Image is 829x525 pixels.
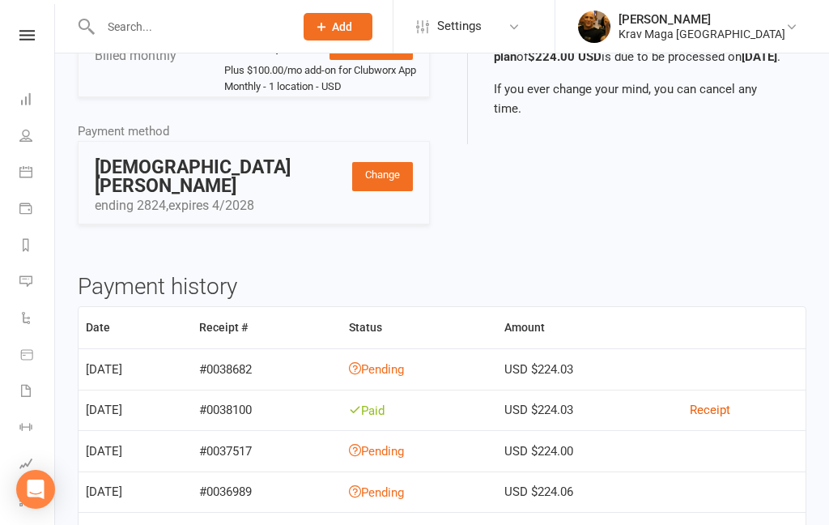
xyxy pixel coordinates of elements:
[192,472,342,513] td: #0036989
[690,403,730,417] a: Receipt
[168,198,254,213] span: expires 4/2028
[79,390,192,431] td: [DATE]
[16,470,55,509] div: Open Intercom Messenger
[494,79,780,118] p: If you ever change your mind, you can cancel any time.
[19,447,56,484] a: Assessments
[342,430,497,472] td: Pending
[192,307,342,348] th: Receipt #
[19,156,56,192] a: Calendar
[19,83,56,119] a: Dashboard
[578,11,610,43] img: thumb_image1537003722.png
[95,158,389,195] div: [DEMOGRAPHIC_DATA][PERSON_NAME]
[79,430,192,472] td: [DATE]
[742,49,777,64] b: [DATE]
[528,49,602,64] b: $224.00 USD
[619,12,785,27] div: [PERSON_NAME]
[79,472,192,513] td: [DATE]
[192,430,342,472] td: #0037517
[304,13,372,41] button: Add
[224,62,427,96] small: Plus $100.00/mo add-on for Clubworx App Monthly - 1 location - USD
[78,122,430,141] div: Payment method
[95,198,254,213] span: ending 2824,
[497,348,683,390] td: USD $224.03
[497,390,683,431] td: USD $224.03
[96,15,283,38] input: Search...
[352,162,413,191] a: Change
[276,40,303,57] span: /mo
[497,430,683,472] td: USD $224.00
[79,348,192,390] td: [DATE]
[619,27,785,41] div: Krav Maga [GEOGRAPHIC_DATA]
[19,119,56,156] a: People
[332,20,352,33] span: Add
[342,472,497,513] td: Pending
[497,307,683,348] th: Amount
[437,8,482,45] span: Settings
[19,228,56,265] a: Reports
[78,275,806,300] h3: Payment history
[342,390,497,431] td: Paid
[19,192,56,228] a: Payments
[216,19,303,88] div: 124
[342,307,497,348] th: Status
[342,348,497,390] td: Pending
[192,390,342,431] td: #0038100
[192,348,342,390] td: #0038682
[19,338,56,374] a: Product Sales
[497,472,683,513] td: USD $224.06
[79,307,192,348] th: Date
